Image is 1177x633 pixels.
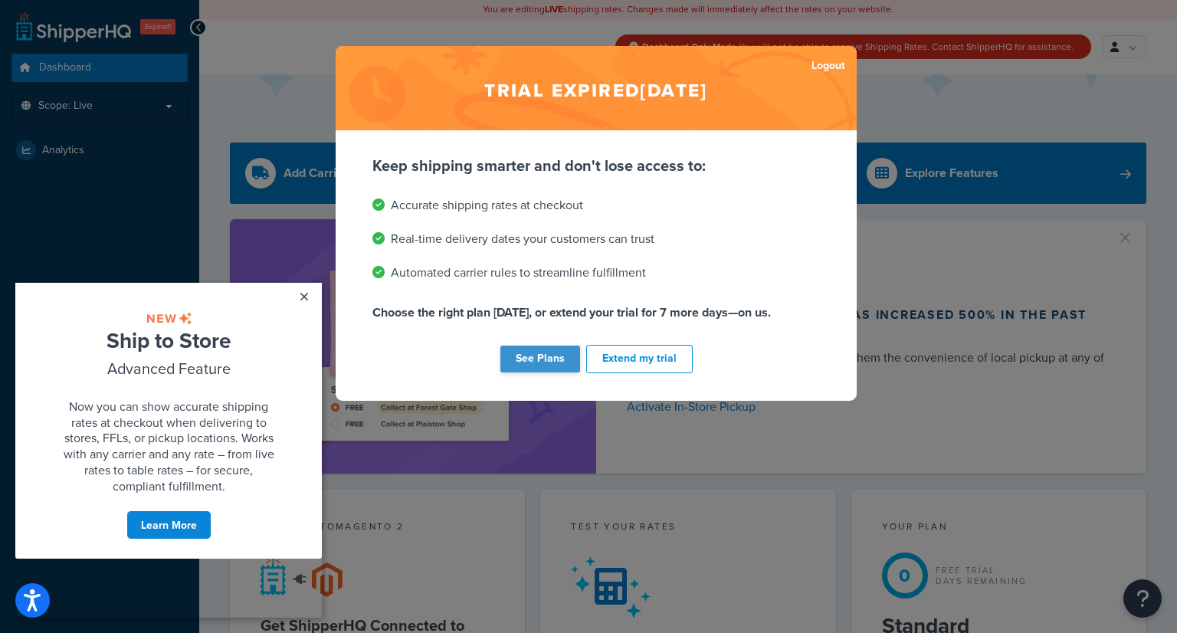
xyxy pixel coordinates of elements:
li: Accurate shipping rates at checkout [372,195,820,216]
li: Real-time delivery dates your customers can trust [372,228,820,250]
a: See Plans [500,346,580,372]
span: Ship to Store [91,42,215,73]
button: Extend my trial [586,345,693,373]
h2: Trial expired [DATE] [336,46,857,130]
p: Choose the right plan [DATE], or extend your trial for 7 more days—on us. [372,302,820,323]
span: Advanced Feature [92,74,215,97]
p: Keep shipping smarter and don't lose access to: [372,155,820,176]
a: Logout [811,55,845,77]
span: Now you can show accurate shipping rates at checkout when delivering to stores, FFLs, or pickup l... [48,115,259,212]
a: Learn More [111,228,196,257]
li: Automated carrier rules to streamline fulfillment [372,262,820,284]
